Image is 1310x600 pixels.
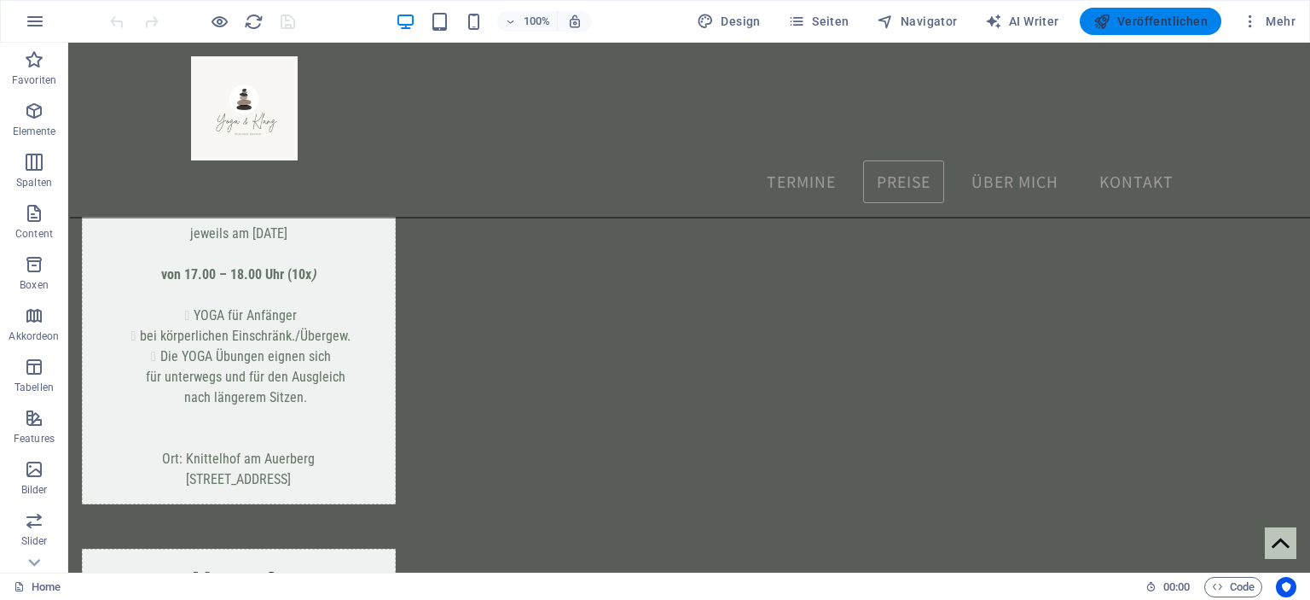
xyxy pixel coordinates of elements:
[523,11,550,32] h6: 100%
[1093,13,1208,30] span: Veröffentlichen
[781,8,856,35] button: Seiten
[244,12,264,32] i: Seite neu laden
[15,227,53,241] p: Content
[243,11,264,32] button: reload
[697,13,761,30] span: Design
[978,8,1066,35] button: AI Writer
[567,14,583,29] i: Bei Größenänderung Zoomstufe automatisch an das gewählte Gerät anpassen.
[20,278,49,292] p: Boxen
[870,8,965,35] button: Navigator
[1204,577,1262,597] button: Code
[21,483,48,497] p: Bilder
[690,8,768,35] button: Design
[14,432,55,446] p: Features
[14,577,61,597] a: Klick, um Auswahl aufzuheben. Doppelklick öffnet Seitenverwaltung
[497,11,558,32] button: 100%
[1276,577,1296,597] button: Usercentrics
[1080,8,1221,35] button: Veröffentlichen
[1163,577,1190,597] span: 00 00
[1235,8,1302,35] button: Mehr
[690,8,768,35] div: Design (Strg+Alt+Y)
[1145,577,1191,597] h6: Session-Zeit
[12,73,56,87] p: Favoriten
[1175,580,1178,593] span: :
[13,125,56,138] p: Elemente
[1242,13,1296,30] span: Mehr
[877,13,958,30] span: Navigator
[209,11,229,32] button: Klicke hier, um den Vorschau-Modus zu verlassen
[1212,577,1255,597] span: Code
[16,176,52,189] p: Spalten
[985,13,1059,30] span: AI Writer
[21,534,48,548] p: Slider
[788,13,849,30] span: Seiten
[14,381,54,394] p: Tabellen
[9,329,59,343] p: Akkordeon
